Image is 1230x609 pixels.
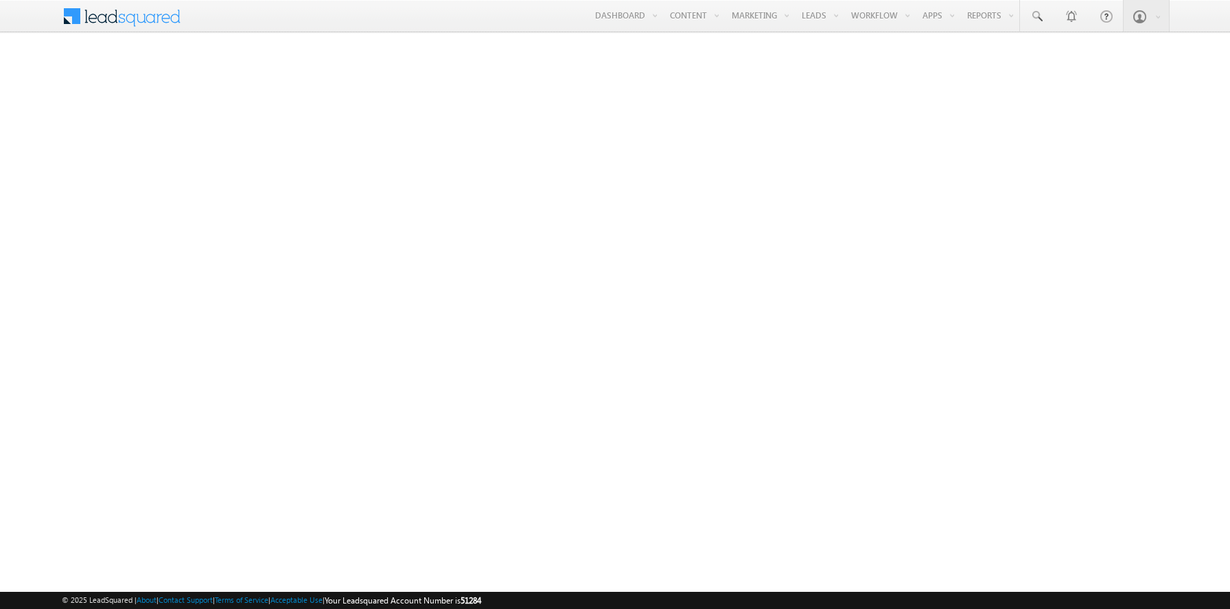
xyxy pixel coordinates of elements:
span: 51284 [461,595,481,606]
a: Contact Support [159,595,213,604]
span: © 2025 LeadSquared | | | | | [62,594,481,607]
a: Terms of Service [215,595,268,604]
a: About [137,595,156,604]
a: Acceptable Use [270,595,323,604]
span: Your Leadsquared Account Number is [325,595,481,606]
